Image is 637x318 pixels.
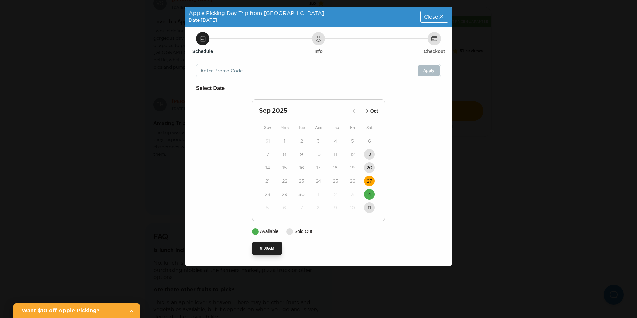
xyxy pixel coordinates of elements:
time: 26 [350,178,355,184]
time: 19 [350,164,355,171]
time: 17 [316,164,320,171]
time: 12 [350,151,355,158]
button: 7 [262,149,273,160]
button: 2 [330,189,341,200]
h6: Info [314,48,323,55]
time: 16 [299,164,304,171]
button: 22 [279,176,290,186]
button: 11 [364,202,375,213]
div: Thu [327,124,344,132]
time: 7 [300,204,303,211]
h6: Select Date [196,84,441,93]
button: 15 [279,162,290,173]
button: 16 [296,162,307,173]
button: 31 [262,136,273,146]
span: Date: [DATE] [189,17,217,23]
div: Sun [259,124,276,132]
button: 8 [279,149,290,160]
button: 6 [364,136,375,146]
time: 21 [265,178,270,184]
div: Mon [276,124,293,132]
button: 18 [330,162,341,173]
span: Close [424,14,438,19]
button: 2 [296,136,307,146]
p: Sold Out [294,228,312,235]
button: 8 [313,202,324,213]
button: 5 [262,202,273,213]
time: 10 [316,151,321,158]
button: 24 [313,176,324,186]
button: 12 [347,149,358,160]
time: 6 [283,204,286,211]
time: 24 [316,178,321,184]
h2: Want $10 off Apple Picking? [22,307,123,315]
button: 28 [262,189,273,200]
a: Want $10 off Apple Picking? [13,303,140,318]
h6: Schedule [192,48,213,55]
button: 6 [279,202,290,213]
button: 10 [347,202,358,213]
time: 13 [367,151,372,158]
button: 27 [364,176,375,186]
h2: Sep 2025 [259,106,348,116]
time: 1 [284,138,285,144]
time: 18 [333,164,338,171]
button: 26 [347,176,358,186]
button: 3 [313,136,324,146]
button: 9 [330,202,341,213]
button: 7 [296,202,307,213]
p: Oct [370,108,378,115]
time: 22 [282,178,287,184]
time: 28 [265,191,270,198]
time: 1 [318,191,319,198]
button: 23 [296,176,307,186]
button: 9:00AM [252,242,282,255]
time: 5 [351,138,354,144]
button: Oct [362,106,380,117]
time: 7 [266,151,269,158]
time: 27 [367,178,372,184]
time: 2 [334,191,337,198]
button: 21 [262,176,273,186]
button: 1 [279,136,290,146]
time: 2 [300,138,303,144]
button: 3 [347,189,358,200]
div: Wed [310,124,327,132]
button: 14 [262,162,273,173]
time: 6 [368,138,371,144]
button: 30 [296,189,307,200]
button: 5 [347,136,358,146]
button: 1 [313,189,324,200]
time: 5 [266,204,269,211]
time: 3 [317,138,320,144]
p: Available [260,228,278,235]
time: 20 [366,164,372,171]
span: Apple Picking Day Trip from [GEOGRAPHIC_DATA] [189,10,324,16]
button: 19 [347,162,358,173]
button: 4 [330,136,341,146]
time: 10 [350,204,355,211]
time: 3 [351,191,354,198]
time: 31 [265,138,270,144]
time: 14 [265,164,270,171]
button: 10 [313,149,324,160]
button: 9 [296,149,307,160]
h6: Checkout [424,48,445,55]
time: 9 [300,151,303,158]
time: 4 [334,138,337,144]
time: 23 [299,178,304,184]
div: Tue [293,124,310,132]
time: 30 [298,191,305,198]
div: Fri [344,124,361,132]
button: 17 [313,162,324,173]
button: 13 [364,149,375,160]
time: 29 [282,191,287,198]
button: 20 [364,162,375,173]
button: 11 [330,149,341,160]
time: 4 [368,191,371,198]
time: 11 [334,151,337,158]
button: 25 [330,176,341,186]
time: 9 [334,204,337,211]
time: 8 [317,204,320,211]
time: 11 [368,204,371,211]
